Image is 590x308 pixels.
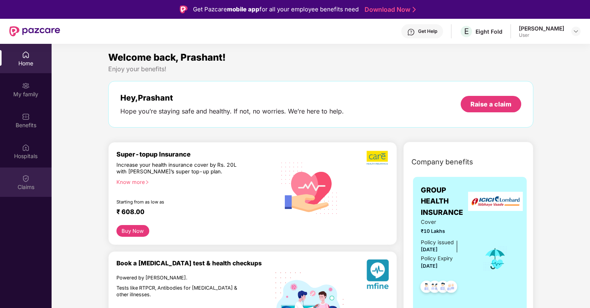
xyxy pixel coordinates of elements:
div: Policy issued [421,238,454,247]
div: Get Help [418,28,437,34]
img: svg+xml;base64,PHN2ZyBpZD0iSG9tZSIgeG1sbnM9Imh0dHA6Ly93d3cudzMub3JnLzIwMDAvc3ZnIiB3aWR0aD0iMjAiIG... [22,51,30,59]
img: svg+xml;base64,PHN2ZyB4bWxucz0iaHR0cDovL3d3dy53My5vcmcvMjAwMC9zdmciIHhtbG5zOnhsaW5rPSJodHRwOi8vd3... [367,259,389,292]
span: right [145,180,149,184]
span: GROUP HEALTH INSURANCE [421,185,472,218]
span: [DATE] [421,263,438,269]
div: Policy Expiry [421,254,453,263]
div: Powered by [PERSON_NAME]. [116,275,241,281]
div: Increase your health insurance cover by Rs. 20L with [PERSON_NAME]’s super top-up plan. [116,162,241,175]
div: Eight Fold [476,28,502,35]
span: ₹10 Lakhs [421,227,472,235]
div: Super-topup Insurance [116,150,275,158]
img: svg+xml;base64,PHN2ZyB4bWxucz0iaHR0cDovL3d3dy53My5vcmcvMjAwMC9zdmciIHhtbG5zOnhsaW5rPSJodHRwOi8vd3... [275,153,343,222]
img: svg+xml;base64,PHN2ZyB3aWR0aD0iMjAiIGhlaWdodD0iMjAiIHZpZXdCb3g9IjAgMCAyMCAyMCIgZmlsbD0ibm9uZSIgeG... [22,82,30,90]
div: User [519,32,564,38]
div: Hope you’re staying safe and healthy. If not, no worries. We’re here to help. [120,107,344,115]
div: Enjoy your benefits! [108,65,533,73]
img: svg+xml;base64,PHN2ZyB4bWxucz0iaHR0cDovL3d3dy53My5vcmcvMjAwMC9zdmciIHdpZHRoPSI0OC45NDMiIGhlaWdodD... [433,278,452,297]
span: Cover [421,218,472,226]
img: svg+xml;base64,PHN2ZyB4bWxucz0iaHR0cDovL3d3dy53My5vcmcvMjAwMC9zdmciIHdpZHRoPSI0OC45NDMiIGhlaWdodD... [442,278,461,297]
div: Raise a claim [470,100,511,108]
img: b5dec4f62d2307b9de63beb79f102df3.png [367,150,389,165]
img: svg+xml;base64,PHN2ZyBpZD0iQmVuZWZpdHMiIHhtbG5zPSJodHRwOi8vd3d3LnczLm9yZy8yMDAwL3N2ZyIgd2lkdGg9Ij... [22,113,30,121]
div: Get Pazcare for all your employee benefits need [193,5,359,14]
span: E [464,27,469,36]
img: svg+xml;base64,PHN2ZyBpZD0iRHJvcGRvd24tMzJ4MzIiIHhtbG5zPSJodHRwOi8vd3d3LnczLm9yZy8yMDAwL3N2ZyIgd2... [573,28,579,34]
img: svg+xml;base64,PHN2ZyB4bWxucz0iaHR0cDovL3d3dy53My5vcmcvMjAwMC9zdmciIHdpZHRoPSI0OC45MTUiIGhlaWdodD... [425,278,444,297]
div: [PERSON_NAME] [519,25,564,32]
div: Hey, Prashant [120,93,344,103]
span: Company benefits [411,157,473,168]
img: svg+xml;base64,PHN2ZyBpZD0iQ2xhaW0iIHhtbG5zPSJodHRwOi8vd3d3LnczLm9yZy8yMDAwL3N2ZyIgd2lkdGg9IjIwIi... [22,175,30,182]
strong: mobile app [227,5,259,13]
img: svg+xml;base64,PHN2ZyB4bWxucz0iaHR0cDovL3d3dy53My5vcmcvMjAwMC9zdmciIHdpZHRoPSI0OC45NDMiIGhlaWdodD... [417,278,436,297]
span: Welcome back, Prashant! [108,52,226,63]
a: Download Now [365,5,413,14]
div: ₹ 608.00 [116,208,268,217]
img: Logo [180,5,188,13]
img: svg+xml;base64,PHN2ZyBpZD0iSG9zcGl0YWxzIiB4bWxucz0iaHR0cDovL3d3dy53My5vcmcvMjAwMC9zdmciIHdpZHRoPS... [22,144,30,151]
img: insurerLogo [468,192,523,211]
img: Stroke [413,5,416,14]
div: Starting from as low as [116,199,242,205]
div: Know more [116,179,271,184]
img: New Pazcare Logo [9,26,60,36]
img: icon [483,246,508,272]
img: svg+xml;base64,PHN2ZyBpZD0iSGVscC0zMngzMiIgeG1sbnM9Imh0dHA6Ly93d3cudzMub3JnLzIwMDAvc3ZnIiB3aWR0aD... [407,28,415,36]
button: Buy Now [116,225,149,237]
div: Tests like RTPCR, Antibodies for [MEDICAL_DATA] & other illnesses. [116,285,241,298]
span: [DATE] [421,247,438,252]
div: Book a [MEDICAL_DATA] test & health checkups [116,259,275,267]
